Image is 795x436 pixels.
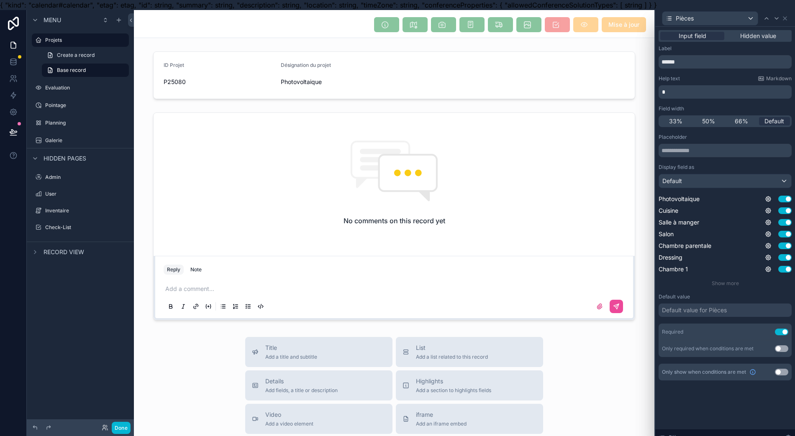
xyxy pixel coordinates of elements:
[659,195,700,203] span: Photovoltaique
[416,344,488,352] span: List
[265,421,313,427] span: Add a video element
[32,187,129,201] a: User
[57,67,86,74] span: Base record
[45,207,127,214] label: Inventaire
[659,75,680,82] label: Help text
[659,105,684,112] label: Field width
[766,75,792,82] span: Markdown
[702,117,715,125] span: 50%
[44,154,86,163] span: Hidden pages
[27,10,134,436] div: scrollable content
[659,242,711,250] span: Chambre parentale
[659,230,674,238] span: Salon
[45,191,127,197] label: User
[265,387,338,394] span: Add fields, a title or description
[32,134,129,147] a: Galerie
[245,370,392,400] button: DetailsAdd fields, a title or description
[265,377,338,385] span: Details
[396,370,543,400] button: HighlightsAdd a section to highlights fields
[758,75,792,82] a: Markdown
[659,164,694,171] label: Display field as
[735,117,748,125] span: 66%
[662,345,754,352] div: Only required when conditions are met
[45,120,127,126] label: Planning
[659,218,699,227] span: Salle à manger
[42,48,129,62] a: Create a record
[245,337,392,367] button: TitleAdd a title and subtitle
[32,81,129,94] a: Evaluation
[265,354,317,360] span: Add a title and subtitle
[679,32,706,40] span: Input field
[32,116,129,130] a: Planning
[764,117,784,125] span: Default
[662,329,683,335] div: Required
[265,344,317,352] span: Title
[32,221,129,234] a: Check-List
[662,177,682,185] span: Default
[659,45,672,52] label: Label
[416,421,467,427] span: Add an iframe embed
[265,411,313,419] span: Video
[45,84,127,91] label: Evaluation
[659,293,690,300] label: Default value
[32,204,129,217] a: Inventaire
[659,85,792,99] div: scrollable content
[662,369,746,375] span: Only show when conditions are met
[45,224,127,231] label: Check-List
[44,248,84,256] span: Record view
[44,16,61,24] span: Menu
[740,32,776,40] span: Hidden value
[112,422,131,434] button: Done
[676,14,694,23] span: Pièces
[712,280,739,286] span: Show more
[416,354,488,360] span: Add a list related to this record
[659,207,678,215] span: Cuisine
[32,171,129,184] a: Admin
[396,404,543,434] button: iframeAdd an iframe embed
[416,411,467,419] span: iframe
[42,64,129,77] a: Base record
[45,102,127,109] label: Pointage
[245,404,392,434] button: VideoAdd a video element
[659,174,792,188] button: Default
[32,99,129,112] a: Pointage
[45,137,127,144] label: Galerie
[662,306,727,314] div: Default value for Pièces
[659,253,682,262] span: Dressing
[416,377,491,385] span: Highlights
[32,33,129,47] a: Projets
[662,11,758,25] button: Pièces
[659,265,688,273] span: Chambre 1
[416,387,491,394] span: Add a section to highlights fields
[45,174,127,181] label: Admin
[45,37,124,43] label: Projets
[659,134,687,140] label: Placeholder
[669,117,682,125] span: 33%
[57,52,95,59] span: Create a record
[396,337,543,367] button: ListAdd a list related to this record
